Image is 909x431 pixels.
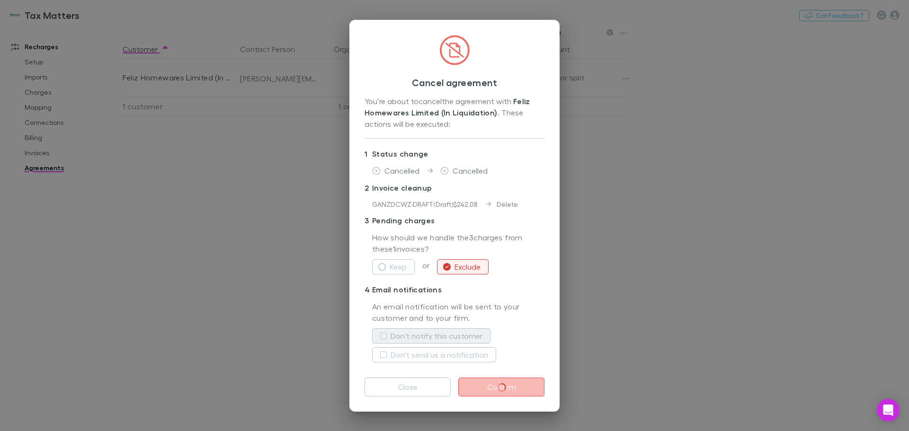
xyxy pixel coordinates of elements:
[365,182,372,194] div: 2
[384,166,419,175] span: Cancelled
[365,146,544,161] p: Status change
[372,301,544,325] p: An email notification will be sent to your customer and to your firm.
[365,213,544,228] p: Pending charges
[365,148,372,159] div: 1
[391,330,482,342] label: Don't notify this customer
[365,77,544,88] h3: Cancel agreement
[453,166,488,175] span: Cancelled
[415,261,437,270] span: or
[372,259,415,274] button: Keep
[372,347,496,362] button: Don't send us a notification
[372,199,486,209] div: GANZDCWZ-DRAFT ( Draft ) $242.08
[439,35,470,65] img: CircledFileSlash.svg
[458,378,544,396] button: Confirm
[365,215,372,226] div: 3
[372,232,544,255] p: How should we handle the 3 charges from these 1 invoices?
[372,328,490,343] button: Don't notify this customer
[391,349,488,361] label: Don't send us a notification
[365,97,532,117] strong: Feliz Homewares Limited (In Liquidation)
[365,282,544,297] p: Email notifications
[437,259,489,274] button: Exclude
[365,96,544,131] div: You’re about to cancel the agreement with . These actions will be executed:
[365,378,451,396] button: Close
[877,399,900,422] div: Open Intercom Messenger
[365,284,372,295] div: 4
[365,180,544,195] p: Invoice cleanup
[486,199,518,209] div: Delete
